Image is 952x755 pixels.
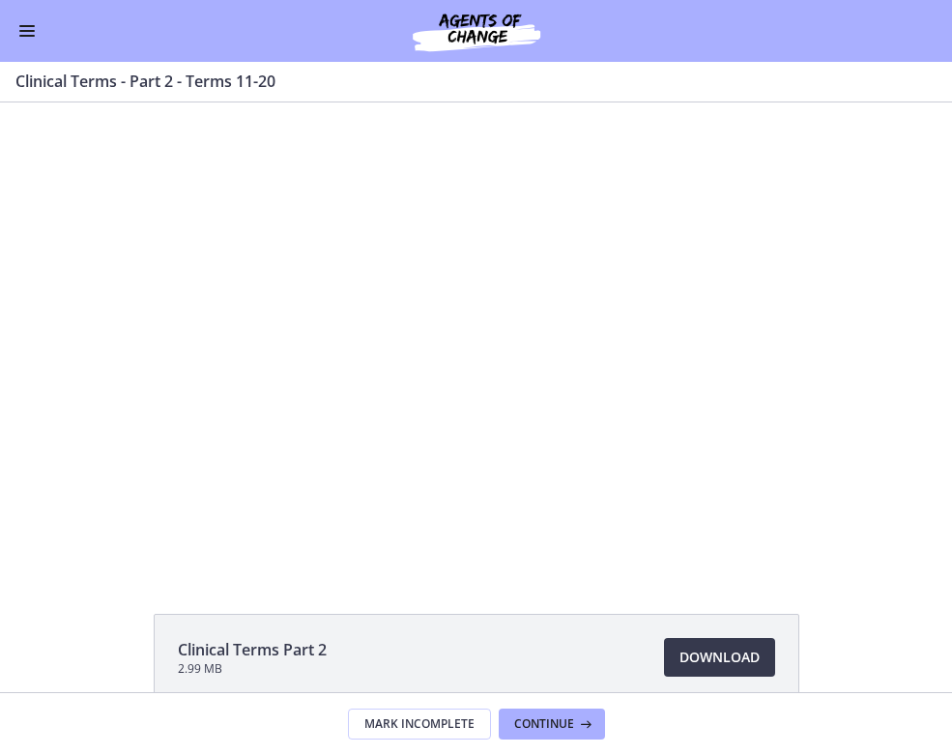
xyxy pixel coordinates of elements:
span: Mark Incomplete [364,716,475,732]
a: Download [664,638,775,677]
button: Mark Incomplete [348,709,491,740]
button: Enable menu [15,19,39,43]
span: Clinical Terms Part 2 [178,638,327,661]
h3: Clinical Terms - Part 2 - Terms 11-20 [15,70,913,93]
button: Continue [499,709,605,740]
img: Agents of Change [361,8,592,54]
span: Download [679,646,760,669]
span: Continue [514,716,574,732]
span: 2.99 MB [178,661,327,677]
